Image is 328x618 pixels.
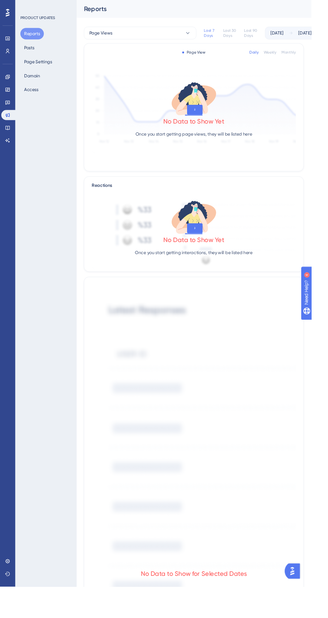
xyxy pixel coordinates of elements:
span: Need Help? [16,2,42,10]
p: Once you start getting interactions, they will be listed here [142,262,266,270]
div: Last 90 Days [257,29,274,40]
button: Page Views [88,28,207,42]
div: [DATE] [314,31,328,39]
p: Once you start getting page views, they will be listed here [143,137,266,145]
div: No Data to Show for Selected Dates [148,600,260,609]
div: No Data to Show Yet [172,248,236,257]
div: Last 30 Days [235,29,252,40]
div: Last 7 Days [215,29,230,40]
div: No Data to Show Yet [172,123,236,133]
div: [DATE] [285,31,299,39]
button: Page Settings [21,59,59,71]
div: Weekly [278,53,291,58]
div: 4 [47,3,49,9]
button: Reports [21,29,46,42]
div: Daily [263,53,272,58]
iframe: UserGuiding AI Assistant Launcher [300,592,320,612]
div: Page View [192,53,217,58]
div: Monthly [297,53,312,58]
button: Posts [21,44,40,56]
div: Reports [88,5,303,14]
button: Domain [21,74,46,86]
span: Page Views [94,31,118,39]
div: Reactions [97,191,312,200]
button: Access [21,88,45,100]
div: PRODUCT UPDATES [21,16,58,21]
